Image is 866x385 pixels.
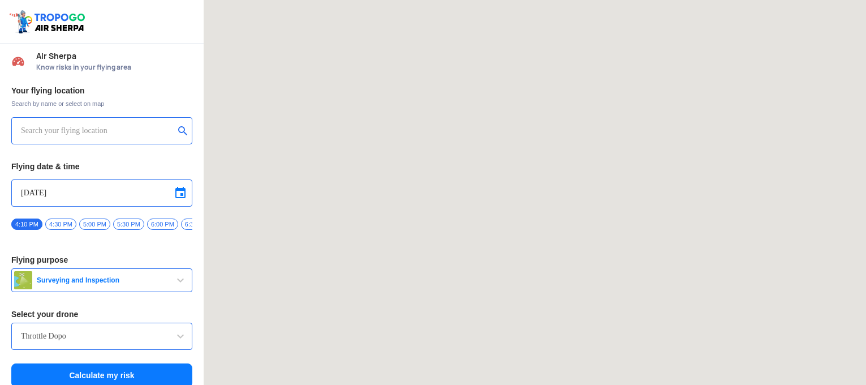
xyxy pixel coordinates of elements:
span: 5:30 PM [113,219,144,230]
input: Search by name or Brand [21,330,183,343]
h3: Flying purpose [11,256,192,264]
button: Surveying and Inspection [11,268,192,292]
img: survey.png [14,271,32,289]
span: Know risks in your flying area [36,63,192,72]
span: 6:30 PM [181,219,212,230]
span: 4:10 PM [11,219,42,230]
span: 4:30 PM [45,219,76,230]
span: 5:00 PM [79,219,110,230]
img: ic_tgdronemaps.svg [8,8,89,35]
h3: Select your drone [11,310,192,318]
span: Air Sherpa [36,52,192,61]
span: Search by name or select on map [11,99,192,108]
h3: Flying date & time [11,162,192,170]
input: Search your flying location [21,124,174,138]
span: Surveying and Inspection [32,276,174,285]
input: Select Date [21,186,183,200]
h3: Your flying location [11,87,192,95]
img: Risk Scores [11,54,25,68]
span: 6:00 PM [147,219,178,230]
